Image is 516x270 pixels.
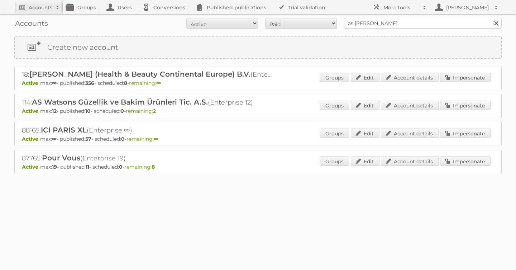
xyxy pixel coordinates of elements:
[440,156,491,166] a: Impersonate
[129,80,161,86] span: remaining:
[120,108,124,114] strong: 0
[85,80,94,86] strong: 356
[22,80,494,86] p: max: - published: - scheduled: -
[32,98,208,106] span: AS Watsons Güzellik ve Bakim Ürünleri Tic. A.S.
[85,108,91,114] strong: 10
[154,136,158,142] strong: ∞
[52,136,57,142] strong: ∞
[126,136,158,142] span: remaining:
[41,126,87,134] span: ICI PARIS XL
[444,4,491,11] h2: [PERSON_NAME]
[351,101,379,110] a: Edit
[22,164,40,170] span: Active
[320,129,349,138] a: Groups
[351,73,379,82] a: Edit
[381,101,439,110] a: Account details
[381,73,439,82] a: Account details
[121,136,125,142] strong: 0
[52,80,57,86] strong: ∞
[86,164,89,170] strong: 11
[22,154,273,163] h2: 87765: (Enterprise 19)
[85,136,91,142] strong: 57
[22,108,40,114] span: Active
[320,156,349,166] a: Groups
[381,129,439,138] a: Account details
[119,164,123,170] strong: 0
[153,108,156,114] strong: 2
[29,70,250,78] span: [PERSON_NAME] (Health & Beauty Continental Europe) B.V.
[440,73,491,82] a: Impersonate
[491,18,501,29] input: Search
[22,164,494,170] p: max: - published: - scheduled: -
[124,164,155,170] span: remaining:
[42,154,80,162] span: Pour Vous
[320,73,349,82] a: Groups
[22,126,273,135] h2: 88165: (Enterprise ∞)
[156,80,161,86] strong: ∞
[22,80,40,86] span: Active
[22,108,494,114] p: max: - published: - scheduled: -
[152,164,155,170] strong: 8
[22,136,494,142] p: max: - published: - scheduled: -
[440,101,491,110] a: Impersonate
[29,4,52,11] h2: Accounts
[320,101,349,110] a: Groups
[351,156,379,166] a: Edit
[383,4,419,11] h2: More tools
[22,136,40,142] span: Active
[52,164,57,170] strong: 19
[351,129,379,138] a: Edit
[15,37,501,58] a: Create new account
[22,98,273,107] h2: 114: (Enterprise 12)
[440,129,491,138] a: Impersonate
[381,156,439,166] a: Account details
[124,80,127,86] strong: 8
[22,70,273,79] h2: 18: (Enterprise ∞)
[52,108,57,114] strong: 12
[126,108,156,114] span: remaining:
